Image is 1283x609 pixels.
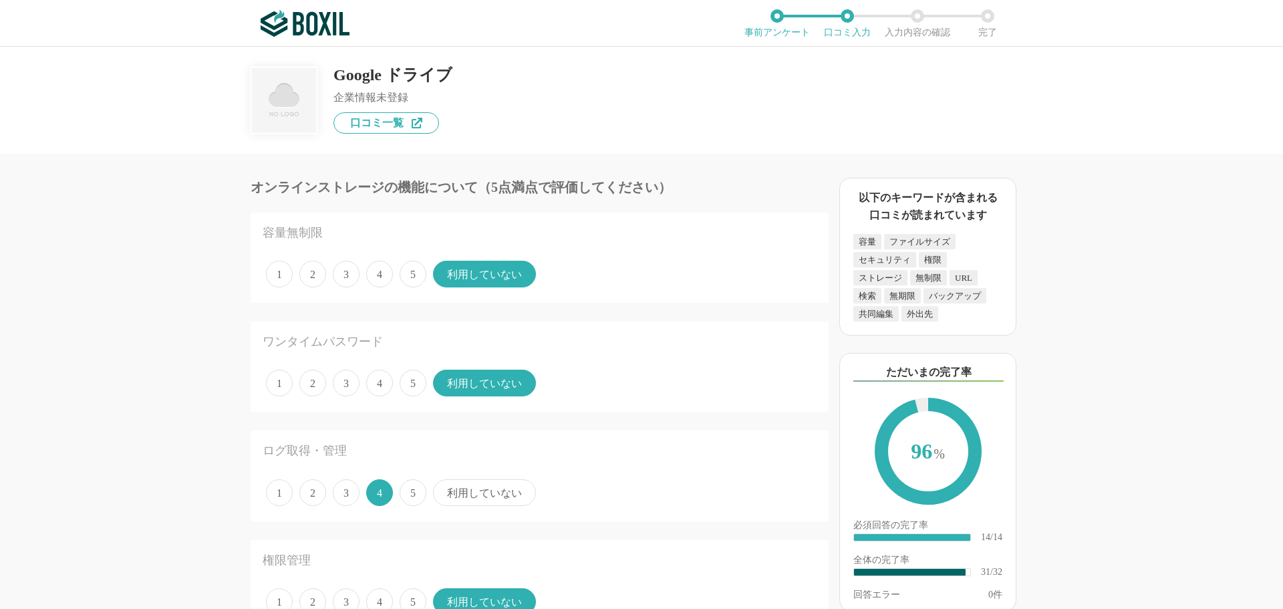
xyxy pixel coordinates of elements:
li: 入力内容の確認 [882,9,952,37]
span: 5 [400,479,426,506]
div: Google ドライブ [333,67,452,83]
span: 1 [266,261,293,287]
li: 口コミ入力 [812,9,882,37]
span: 口コミ一覧 [350,118,404,128]
div: オンラインストレージの機能について（5点満点で評価してください） [251,180,829,194]
div: 権限 [919,252,947,267]
div: ワンタイムパスワード [263,334,761,350]
span: 利用していない [433,261,536,287]
div: 件 [988,590,1002,600]
div: ストレージ [853,270,907,285]
div: 企業情報未登録 [333,92,452,103]
span: 5 [400,370,426,396]
span: 4 [366,370,393,396]
span: 利用していない [433,370,536,396]
div: ログ取得・管理 [263,443,761,459]
div: 31/32 [981,568,1002,577]
div: 以下のキーワードが含まれる口コミが読まれています [853,189,1002,223]
div: 検索 [853,288,881,303]
li: 完了 [952,9,1022,37]
span: 4 [366,479,393,506]
span: 利用していない [433,479,536,506]
div: ファイルサイズ [884,234,956,249]
span: 2 [299,370,326,396]
span: 2 [299,479,326,506]
span: 5 [400,261,426,287]
li: 事前アンケート [742,9,812,37]
div: ただいまの完了率 [853,364,1004,382]
div: URL [950,270,978,285]
span: 3 [333,261,360,287]
span: 2 [299,261,326,287]
div: 無期限 [884,288,921,303]
span: 1 [266,370,293,396]
div: 容量無制限 [263,225,761,241]
span: 96 [888,411,968,494]
div: 権限管理 [263,552,761,569]
span: 0 [988,590,993,600]
span: % [934,447,945,461]
div: 回答エラー [853,590,900,600]
span: 4 [366,261,393,287]
span: 1 [266,479,293,506]
div: ​ [854,534,970,541]
div: 容量 [853,234,881,249]
div: 無制限 [910,270,947,285]
div: ​ [854,569,966,576]
div: 全体の完了率 [853,556,1002,568]
a: 口コミ一覧 [333,112,439,134]
div: 必須回答の完了率 [853,521,1002,533]
div: 14/14 [981,533,1002,542]
div: セキュリティ [853,252,916,267]
span: 3 [333,370,360,396]
span: 3 [333,479,360,506]
div: バックアップ [923,288,986,303]
div: 共同編集 [853,306,899,322]
img: ボクシルSaaS_ロゴ [261,10,349,37]
div: 外出先 [901,306,938,322]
